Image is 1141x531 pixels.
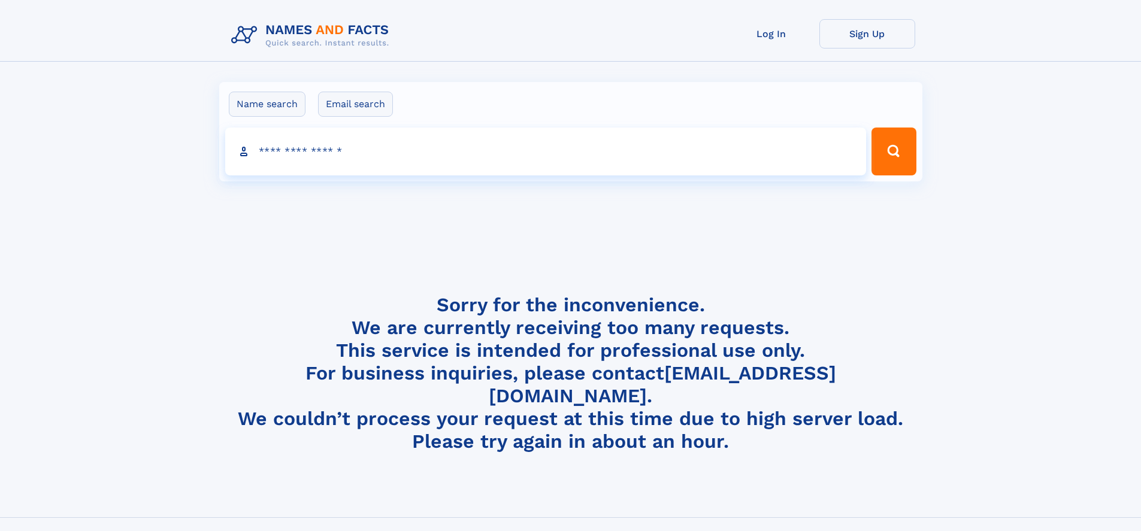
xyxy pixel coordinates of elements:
[229,92,305,117] label: Name search
[226,19,399,51] img: Logo Names and Facts
[226,293,915,453] h4: Sorry for the inconvenience. We are currently receiving too many requests. This service is intend...
[318,92,393,117] label: Email search
[489,362,836,407] a: [EMAIL_ADDRESS][DOMAIN_NAME]
[819,19,915,48] a: Sign Up
[225,128,867,175] input: search input
[724,19,819,48] a: Log In
[871,128,916,175] button: Search Button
